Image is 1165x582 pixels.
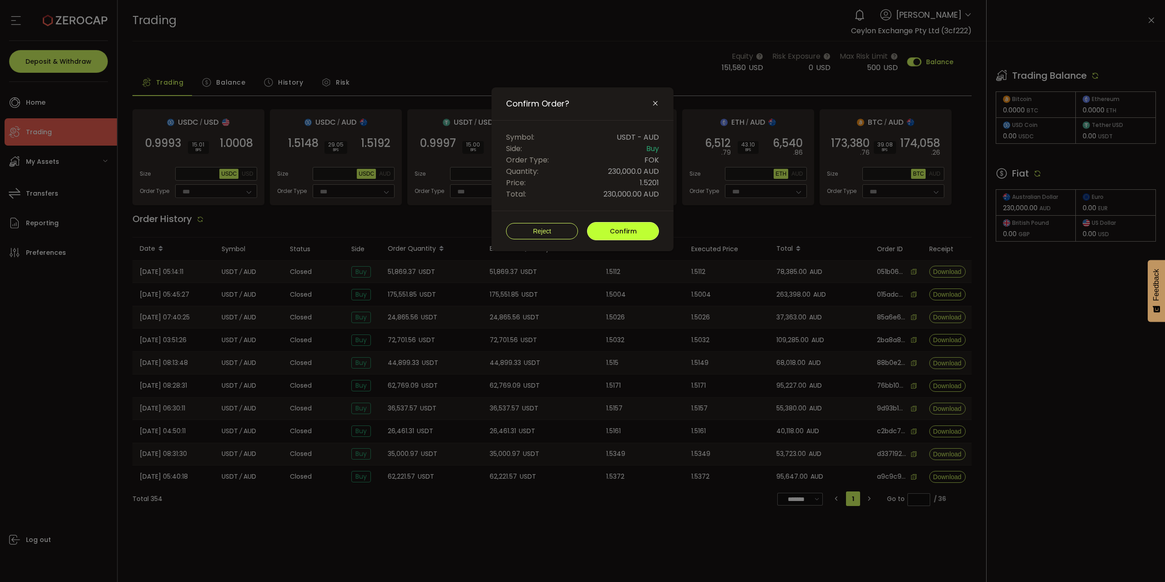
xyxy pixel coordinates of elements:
span: Confirm [610,227,637,236]
iframe: Chat Widget [1119,538,1165,582]
span: 1.5201 [640,177,659,188]
span: FOK [644,154,659,166]
span: Side: [506,143,522,154]
div: Confirm Order? [491,87,674,251]
span: Reject [533,228,551,235]
span: Feedback [1152,269,1160,301]
span: Symbol: [506,132,534,143]
span: 230,000.0 AUD [608,166,659,177]
span: Confirm Order? [506,98,569,109]
span: Total: [506,188,526,200]
button: Close [652,100,659,108]
span: USDT - AUD [617,132,659,143]
button: Confirm [587,222,659,240]
span: Price: [506,177,526,188]
button: Reject [506,223,578,239]
span: Buy [646,143,659,154]
span: Order Type: [506,154,549,166]
span: 230,000.00 AUD [603,188,659,200]
button: Feedback - Show survey [1148,260,1165,322]
span: Quantity: [506,166,538,177]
